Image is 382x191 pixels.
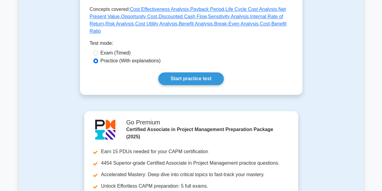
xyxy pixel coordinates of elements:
a: Start practice test [158,72,224,85]
a: Benefit Analysis [179,21,213,26]
a: Net Present Value [90,7,286,19]
a: Opportunity Cost [121,14,157,19]
a: Discounted Cash Flow [159,14,207,19]
div: Test mode: [90,40,293,49]
p: Concepts covered: , , , , , , , , , , , , [90,6,293,35]
a: Cost Utility Analysis [135,21,178,26]
label: Practice (With explanations) [101,57,161,64]
a: Break-Even Analysis [214,21,258,26]
a: Cost Effectiveness Analysis [130,7,189,12]
a: Life Cycle Cost Analysis [225,7,277,12]
a: Cost-Benefit Ratio [90,21,287,34]
a: Sensitivity Analysis [208,14,249,19]
a: Risk Analysis [105,21,134,26]
label: Exam (Timed) [101,49,131,57]
a: Internal Rate of Return [90,14,283,26]
a: Payback Period [190,7,224,12]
